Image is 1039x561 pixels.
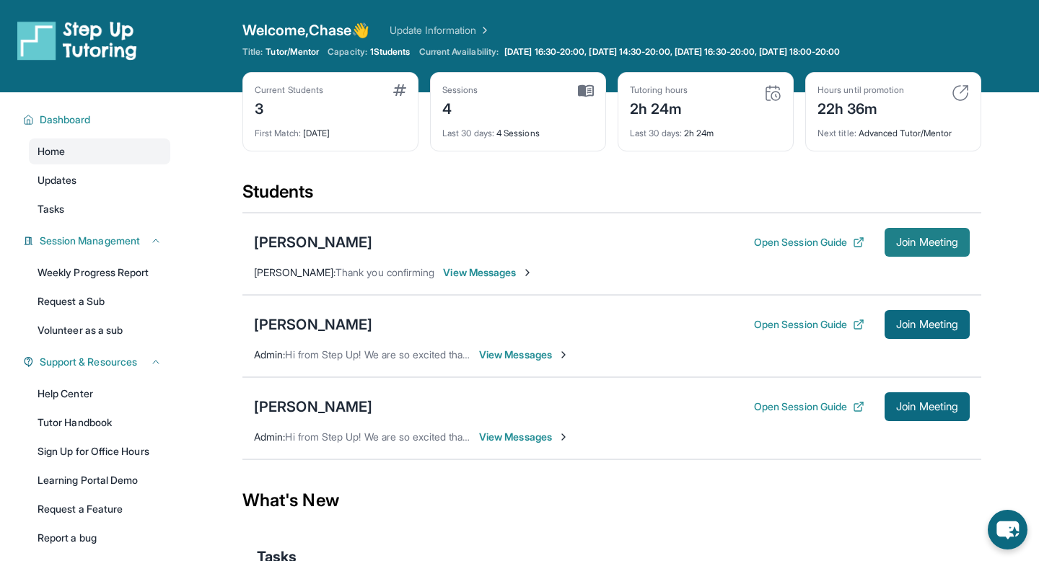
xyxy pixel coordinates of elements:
[328,46,367,58] span: Capacity:
[34,355,162,369] button: Support & Resources
[29,525,170,551] a: Report a bug
[242,469,981,532] div: What's New
[442,84,478,96] div: Sessions
[34,234,162,248] button: Session Management
[442,128,494,138] span: Last 30 days :
[266,46,319,58] span: Tutor/Mentor
[558,431,569,443] img: Chevron-Right
[390,23,491,37] a: Update Information
[29,438,170,464] a: Sign Up for Office Hours
[817,96,904,119] div: 22h 36m
[254,314,372,335] div: [PERSON_NAME]
[29,496,170,522] a: Request a Feature
[29,138,170,164] a: Home
[38,144,65,159] span: Home
[885,392,970,421] button: Join Meeting
[754,399,864,414] button: Open Session Guide
[38,202,64,216] span: Tasks
[17,20,137,61] img: logo
[255,128,301,138] span: First Match :
[242,20,369,40] span: Welcome, Chase 👋
[336,266,434,278] span: Thank you confirming
[754,235,864,249] button: Open Session Guide
[254,266,336,278] span: [PERSON_NAME] :
[896,238,958,247] span: Join Meeting
[254,397,372,417] div: [PERSON_NAME]
[896,402,958,411] span: Join Meeting
[254,232,372,252] div: [PERSON_NAME]
[40,234,140,248] span: Session Management
[817,128,856,138] span: Next title :
[504,46,840,58] span: [DATE] 16:30-20:00, [DATE] 14:30-20:00, [DATE] 16:30-20:00, [DATE] 18:00-20:00
[40,112,91,127] span: Dashboard
[29,196,170,222] a: Tasks
[578,84,594,97] img: card
[754,317,864,332] button: Open Session Guide
[255,96,323,119] div: 3
[29,317,170,343] a: Volunteer as a sub
[242,180,981,212] div: Students
[29,467,170,493] a: Learning Portal Demo
[630,119,781,139] div: 2h 24m
[522,267,533,278] img: Chevron-Right
[558,349,569,361] img: Chevron-Right
[34,112,162,127] button: Dashboard
[29,381,170,407] a: Help Center
[29,167,170,193] a: Updates
[479,348,569,362] span: View Messages
[817,84,904,96] div: Hours until promotion
[630,96,688,119] div: 2h 24m
[630,128,682,138] span: Last 30 days :
[896,320,958,329] span: Join Meeting
[630,84,688,96] div: Tutoring hours
[885,310,970,339] button: Join Meeting
[40,355,137,369] span: Support & Resources
[29,410,170,436] a: Tutor Handbook
[255,119,406,139] div: [DATE]
[254,430,285,443] span: Admin :
[255,84,323,96] div: Current Students
[988,510,1027,549] button: chat-button
[501,46,843,58] a: [DATE] 16:30-20:00, [DATE] 14:30-20:00, [DATE] 16:30-20:00, [DATE] 18:00-20:00
[479,430,569,444] span: View Messages
[29,260,170,286] a: Weekly Progress Report
[29,288,170,314] a: Request a Sub
[442,96,478,119] div: 4
[242,46,263,58] span: Title:
[443,265,533,280] span: View Messages
[370,46,411,58] span: 1 Students
[817,119,969,139] div: Advanced Tutor/Mentor
[885,228,970,257] button: Join Meeting
[393,84,406,96] img: card
[952,84,969,102] img: card
[442,119,594,139] div: 4 Sessions
[254,348,285,361] span: Admin :
[419,46,499,58] span: Current Availability:
[476,23,491,37] img: Chevron Right
[38,173,77,187] span: Updates
[764,84,781,102] img: card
